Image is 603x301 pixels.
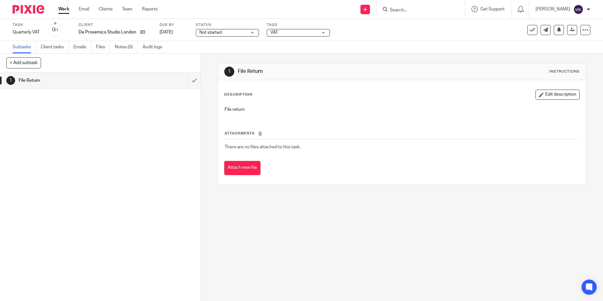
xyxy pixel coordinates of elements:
a: Subtasks [13,41,36,53]
button: Edit description [536,90,580,100]
img: svg%3E [573,4,583,15]
div: 1 [6,76,15,85]
a: Team [122,6,132,12]
a: Reports [142,6,158,12]
span: Get Support [480,7,505,11]
p: De Proxemics Studio London Ltd [79,29,137,35]
a: Work [58,6,69,12]
label: Tags [267,22,330,27]
label: Client [79,22,152,27]
a: Clients [99,6,113,12]
h1: File Return [238,68,415,75]
a: Email [79,6,89,12]
span: Not started [199,30,222,35]
label: Status [196,22,259,27]
input: Search [389,8,446,13]
div: 0 [52,26,58,33]
p: Description [224,92,252,97]
div: Instructions [549,69,580,74]
a: Client tasks [41,41,69,53]
p: [PERSON_NAME] [536,6,570,12]
span: VAT [270,30,278,35]
label: Due by [160,22,188,27]
small: /1 [55,28,58,32]
a: Notes (0) [115,41,138,53]
label: Task [13,22,40,27]
p: File return [225,106,579,113]
h1: File Return [19,76,127,85]
a: Emails [73,41,91,53]
span: [DATE] [160,30,173,34]
img: Pixie [13,5,44,14]
span: There are no files attached to this task. [225,145,301,149]
a: Files [96,41,110,53]
button: + Add subtask [6,57,41,68]
div: 1 [224,67,234,77]
div: Quarterly VAT [13,29,40,35]
span: Attachments [225,132,255,135]
a: Audit logs [143,41,167,53]
button: Attach new file [224,161,261,175]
